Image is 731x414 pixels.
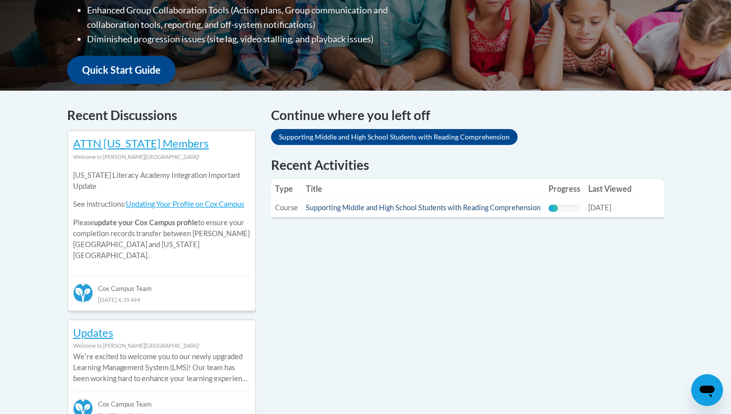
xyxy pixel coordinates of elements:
[271,106,664,125] h4: Continue where you left off
[73,283,93,303] img: Cox Campus Team
[67,56,176,84] a: Quick Start Guide
[545,179,584,199] th: Progress
[302,179,545,199] th: Title
[548,205,558,212] div: Progress, %
[271,179,302,199] th: Type
[126,200,244,208] a: Updating Your Profile on Cox Campus
[271,156,664,174] h1: Recent Activities
[73,137,209,150] a: ATTN [US_STATE] Members
[73,326,113,339] a: Updates
[271,129,518,145] a: Supporting Middle and High School Students with Reading Comprehension
[73,199,250,210] p: See instructions:
[73,276,250,293] div: Cox Campus Team
[73,294,250,305] div: [DATE] 4:39 AM
[73,392,250,410] div: Cox Campus Team
[275,203,298,212] span: Course
[73,151,250,162] div: Welcome to [PERSON_NAME][GEOGRAPHIC_DATA]!
[588,203,611,212] span: [DATE]
[73,340,250,351] div: Welcome to [PERSON_NAME][GEOGRAPHIC_DATA]!
[306,203,541,212] a: Supporting Middle and High School Students with Reading Comprehension
[73,170,250,192] p: [US_STATE] Literacy Academy Integration Important Update
[87,32,428,46] li: Diminished progression issues (site lag, video stalling, and playback issues)
[584,179,636,199] th: Last Viewed
[67,106,256,125] h4: Recent Discussions
[691,374,723,406] iframe: Button to launch messaging window
[73,162,250,269] div: Please to ensure your completion records transfer between [PERSON_NAME][GEOGRAPHIC_DATA] and [US_...
[87,3,428,32] li: Enhanced Group Collaboration Tools (Action plans, Group communication and collaboration tools, re...
[94,218,198,227] b: update your Cox Campus profile
[73,351,250,384] p: Weʹre excited to welcome you to our newly upgraded Learning Management System (LMS)! Our team has...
